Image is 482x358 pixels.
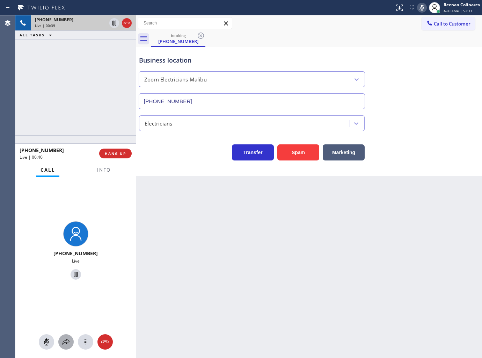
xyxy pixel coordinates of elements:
span: [PHONE_NUMBER] [20,147,64,153]
button: Call to Customer [422,17,475,30]
input: Search [138,17,232,29]
button: Open dialpad [78,334,93,350]
button: Mute [39,334,54,350]
span: Call [41,167,55,173]
span: [PHONE_NUMBER] [53,250,98,257]
button: HANG UP [99,149,132,158]
button: ALL TASKS [15,31,59,39]
button: Hang up [122,18,132,28]
input: Phone Number [139,93,365,109]
button: Info [93,163,115,177]
button: Spam [277,144,319,160]
div: [PHONE_NUMBER] [152,38,205,44]
span: Info [97,167,111,173]
button: Mute [417,3,427,13]
div: Business location [139,56,365,65]
div: Reenan Colinares [444,2,480,8]
div: booking [152,33,205,38]
button: Marketing [323,144,365,160]
span: Available | 52:11 [444,8,473,13]
span: Live [72,258,80,264]
span: [PHONE_NUMBER] [35,17,73,23]
span: Call to Customer [434,21,470,27]
div: Electricians [145,119,172,127]
div: (702) 335-2181 [152,31,205,46]
span: ALL TASKS [20,33,45,37]
div: Zoom Electricians Malibu [144,76,207,84]
button: Hold Customer [71,269,81,280]
span: Live | 00:40 [20,154,43,160]
button: Call [36,163,59,177]
button: Open directory [58,334,74,350]
span: Live | 00:39 [35,23,55,28]
span: HANG UP [105,151,126,156]
button: Hold Customer [109,18,119,28]
button: Hang up [97,334,113,350]
button: Transfer [232,144,274,160]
